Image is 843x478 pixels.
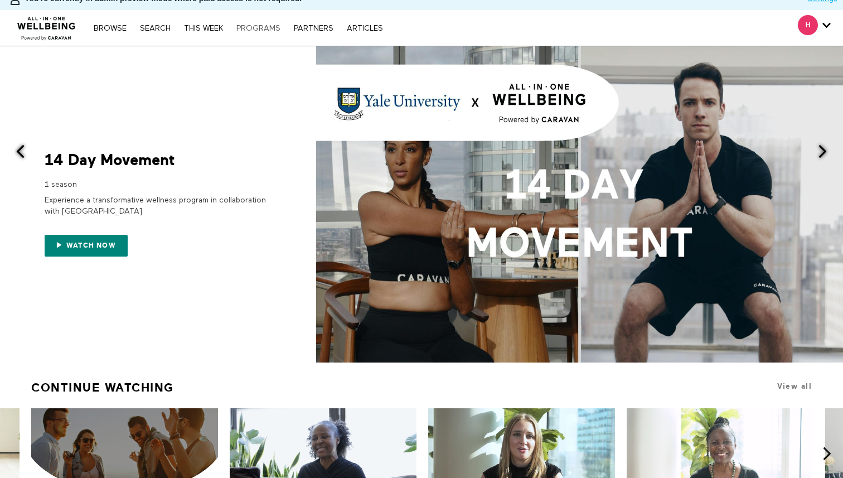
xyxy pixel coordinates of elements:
a: View all [777,382,812,390]
div: Secondary [789,10,839,46]
a: Continue Watching [31,376,174,399]
img: CARAVAN [13,8,80,42]
a: PARTNERS [288,25,339,32]
a: Search [134,25,176,32]
a: Browse [88,25,132,32]
a: THIS WEEK [178,25,229,32]
a: ARTICLES [341,25,389,32]
nav: Primary [88,22,388,33]
a: PROGRAMS [231,25,286,32]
